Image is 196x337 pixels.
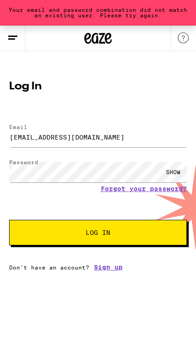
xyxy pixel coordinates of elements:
[9,124,27,130] label: Email
[9,159,38,165] label: Password
[9,81,187,92] h1: Log In
[9,127,187,147] input: Email
[86,229,110,236] span: Log In
[101,185,187,192] a: Forgot your password?
[9,220,187,245] button: Log In
[9,264,187,271] div: Don't have an account?
[6,7,75,16] span: Hi. Need any help?
[160,162,187,182] div: SHOW
[94,264,123,271] a: Sign up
